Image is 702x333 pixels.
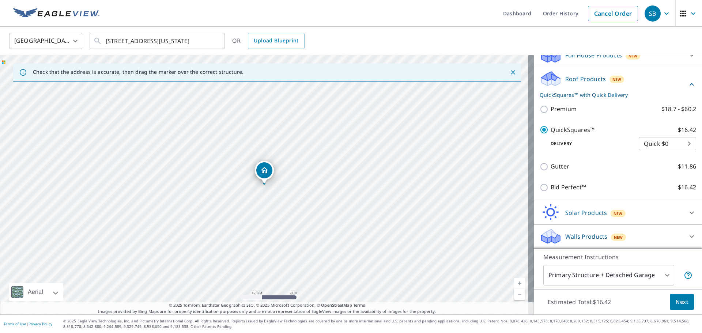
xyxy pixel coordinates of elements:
[321,302,352,308] a: OpenStreetMap
[551,183,586,192] p: Bid Perfect™
[629,53,638,59] span: New
[255,161,274,183] div: Dropped pin, building 1, Residential property, 2050 Kansas Ave NE Saint Petersburg, FL 33703
[543,253,692,261] p: Measurement Instructions
[4,322,52,326] p: |
[612,76,622,82] span: New
[540,70,696,99] div: Roof ProductsNewQuickSquares™ with Quick Delivery
[551,162,569,171] p: Gutter
[678,162,696,171] p: $11.86
[508,68,518,77] button: Close
[551,105,577,114] p: Premium
[33,69,244,75] p: Check that the address is accurate, then drag the marker over the correct structure.
[540,91,687,99] p: QuickSquares™ with Quick Delivery
[565,51,622,60] p: Full House Products
[232,33,305,49] div: OR
[254,36,298,45] span: Upload Blueprint
[678,125,696,135] p: $16.42
[639,133,696,154] div: Quick $0
[9,283,63,301] div: Aerial
[514,278,525,289] a: Current Level 19, Zoom In
[9,31,82,51] div: [GEOGRAPHIC_DATA]
[540,204,696,222] div: Solar ProductsNew
[542,294,617,310] p: Estimated Total: $16.42
[353,302,365,308] a: Terms
[106,31,210,51] input: Search by address or latitude-longitude
[551,125,595,135] p: QuickSquares™
[565,75,606,83] p: Roof Products
[4,321,26,326] a: Terms of Use
[645,5,661,22] div: SB
[248,33,304,49] a: Upload Blueprint
[540,46,696,64] div: Full House ProductsNew
[614,234,623,240] span: New
[514,289,525,300] a: Current Level 19, Zoom Out
[614,211,623,216] span: New
[588,6,638,21] a: Cancel Order
[670,294,694,310] button: Next
[684,271,692,280] span: Your report will include the primary structure and a detached garage if one exists.
[565,232,607,241] p: Walls Products
[540,140,639,147] p: Delivery
[13,8,99,19] img: EV Logo
[29,321,52,326] a: Privacy Policy
[661,105,696,114] p: $18.7 - $60.2
[26,283,45,301] div: Aerial
[565,208,607,217] p: Solar Products
[169,302,365,309] span: © 2025 TomTom, Earthstar Geographics SIO, © 2025 Microsoft Corporation, ©
[540,228,696,245] div: Walls ProductsNew
[678,183,696,192] p: $16.42
[676,298,688,307] span: Next
[543,265,674,285] div: Primary Structure + Detached Garage
[63,318,698,329] p: © 2025 Eagle View Technologies, Inc. and Pictometry International Corp. All Rights Reserved. Repo...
